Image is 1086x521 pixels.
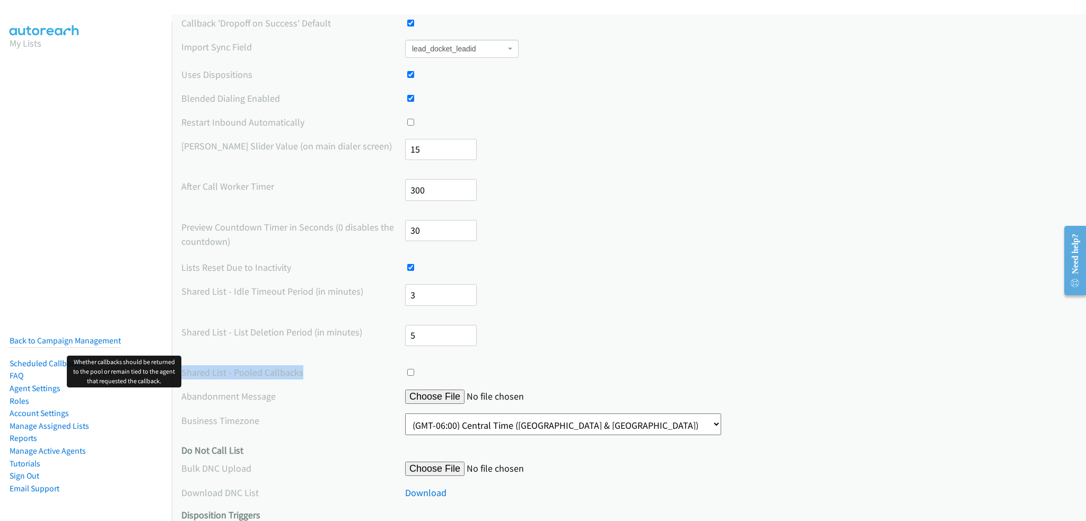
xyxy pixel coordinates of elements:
[181,325,405,339] label: Shared List - List Deletion Period (in minutes)
[10,37,41,49] a: My Lists
[10,396,29,406] a: Roles
[405,487,446,499] a: Download
[181,16,405,30] label: Callback 'Dropoff on Success' Default
[1056,218,1086,303] iframe: Resource Center
[181,67,405,82] label: Uses Dispositions
[181,220,405,249] label: Preview Countdown Timer in Seconds (0 disables the countdown)
[10,408,69,418] a: Account Settings
[10,335,121,346] a: Back to Campaign Management
[181,91,405,105] label: Blended Dialing Enabled
[181,461,405,475] label: Bulk DNC Upload
[10,483,59,493] a: Email Support
[181,485,405,500] label: Download DNC List
[10,433,37,443] a: Reports
[67,356,181,387] div: Whether callbacks should be returned to the pool or remain tied to the agent that requested the c...
[181,139,405,153] label: [PERSON_NAME] Slider Value (on main dialer screen)
[181,40,405,54] label: Import Sync Field
[10,458,40,469] a: Tutorials
[181,284,405,298] label: Shared List - Idle Timeout Period (in minutes)
[10,370,23,381] a: FAQ
[181,115,405,129] label: Restart Inbound Automatically
[405,40,519,58] span: lead_docket_leadid
[181,445,1076,457] h4: Do Not Call List
[10,471,39,481] a: Sign Out
[181,365,405,379] label: Shared List - Pooled Callbacks
[10,421,89,431] a: Manage Assigned Lists
[10,358,83,368] a: Scheduled Callbacks
[181,179,405,193] label: After Call Worker Timer
[10,446,86,456] a: Manage Active Agents
[412,43,505,54] span: lead_docket_leadid
[181,413,405,428] label: Business Timezone
[181,260,405,275] label: Lists Reset Due to Inactivity
[181,389,405,403] label: Abandonment Message
[10,383,60,393] a: Agent Settings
